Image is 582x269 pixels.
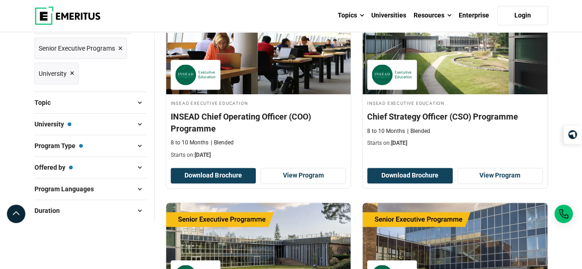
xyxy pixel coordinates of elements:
[35,182,147,196] button: Program Languages
[35,184,101,194] span: Program Languages
[367,111,543,122] h4: Chief Strategy Officer (CSO) Programme
[118,42,123,55] span: ×
[367,139,543,147] p: Starts on:
[166,2,351,164] a: Leadership Course by INSEAD Executive Education - October 14, 2025 INSEAD Executive Education INS...
[171,168,256,183] button: Download Brochure
[211,139,234,147] p: Blended
[171,111,346,134] h4: INSEAD Chief Operating Officer (COO) Programme
[457,168,543,183] a: View Program
[35,204,147,217] button: Duration
[70,67,75,80] span: ×
[195,152,211,158] span: [DATE]
[166,2,351,94] img: INSEAD Chief Operating Officer (COO) Programme | Online Leadership Course
[175,64,216,85] img: INSEAD Executive Education
[171,99,346,107] h4: INSEAD Executive Education
[35,97,58,108] span: Topic
[363,2,547,152] a: Strategy and Innovation Course by INSEAD Executive Education - October 14, 2025 INSEAD Executive ...
[171,139,208,147] p: 8 to 10 Months
[367,168,453,183] button: Download Brochure
[35,38,127,59] a: Senior Executive Programs ×
[35,141,83,151] span: Program Type
[35,119,71,129] span: University
[35,117,147,131] button: University
[260,168,346,183] a: View Program
[372,64,412,85] img: INSEAD Executive Education
[363,2,547,94] img: Chief Strategy Officer (CSO) Programme | Online Strategy and Innovation Course
[35,206,67,216] span: Duration
[35,160,147,174] button: Offered by
[35,139,147,153] button: Program Type
[171,151,346,159] p: Starts on:
[407,127,430,135] p: Blended
[35,96,147,109] button: Topic
[39,43,115,53] span: Senior Executive Programs
[497,6,548,25] a: Login
[367,127,405,135] p: 8 to 10 Months
[39,69,67,79] span: University
[35,162,73,172] span: Offered by
[367,99,543,107] h4: INSEAD Executive Education
[35,63,79,84] a: University ×
[391,140,407,146] span: [DATE]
